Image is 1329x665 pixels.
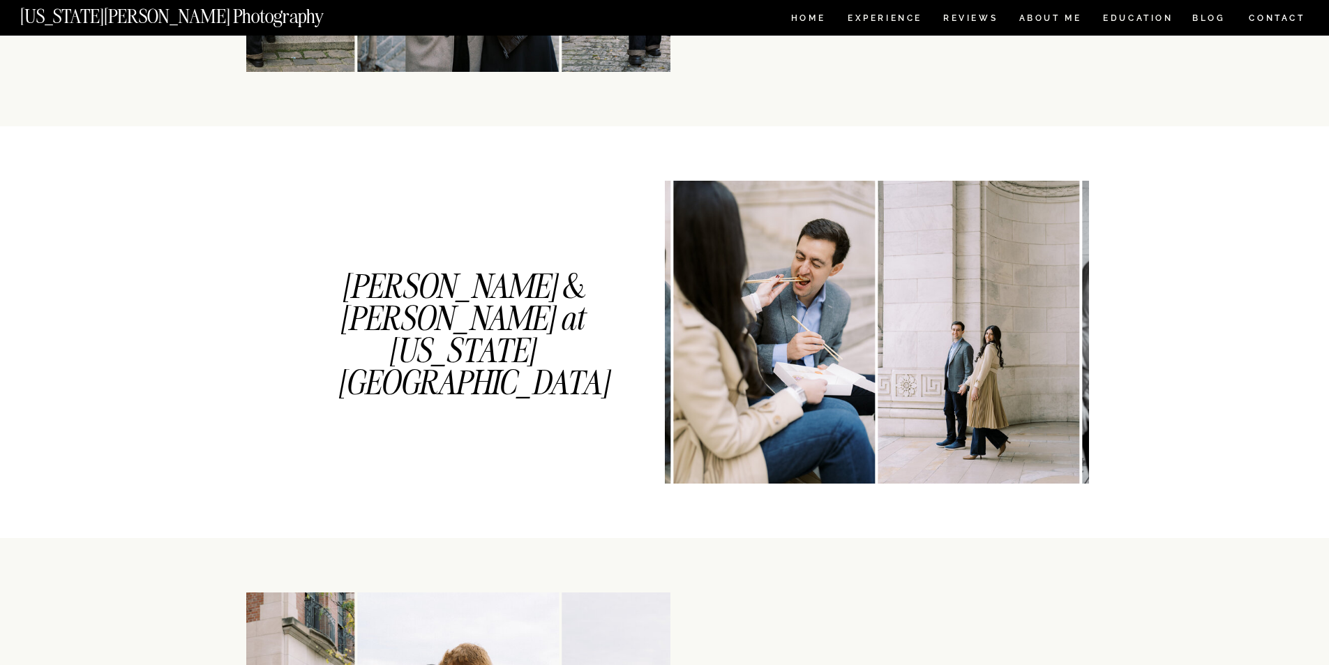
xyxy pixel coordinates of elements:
h1: [PERSON_NAME] & [PERSON_NAME] at [US_STATE][GEOGRAPHIC_DATA] [338,271,587,364]
a: EDUCATION [1102,14,1175,26]
a: ABOUT ME [1019,14,1082,26]
a: BLOG [1192,14,1226,26]
a: HOME [788,14,828,26]
a: REVIEWS [943,14,996,26]
a: CONTACT [1248,10,1306,26]
a: [US_STATE][PERSON_NAME] Photography [20,7,370,19]
a: Experience [848,14,921,26]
